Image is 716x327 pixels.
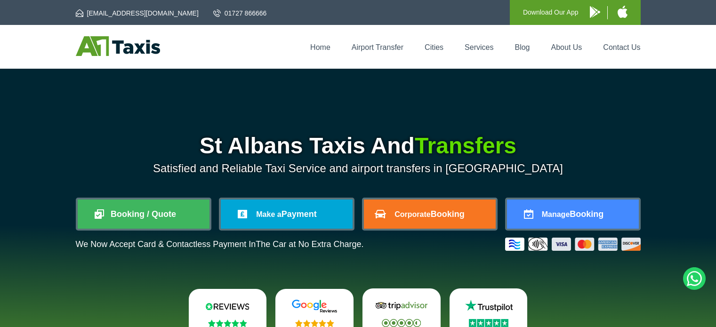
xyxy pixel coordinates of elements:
[352,43,403,51] a: Airport Transfer
[469,319,508,327] img: Stars
[542,210,570,218] span: Manage
[256,210,281,218] span: Make a
[76,135,641,157] h1: St Albans Taxis And
[295,319,334,327] img: Stars
[590,6,600,18] img: A1 Taxis Android App
[76,8,199,18] a: [EMAIL_ADDRESS][DOMAIN_NAME]
[394,210,430,218] span: Corporate
[415,133,516,158] span: Transfers
[515,43,530,51] a: Blog
[523,7,579,18] p: Download Our App
[76,36,160,56] img: A1 Taxis St Albans LTD
[76,162,641,175] p: Satisfied and Reliable Taxi Service and airport transfers in [GEOGRAPHIC_DATA]
[425,43,443,51] a: Cities
[618,6,628,18] img: A1 Taxis iPhone App
[465,43,493,51] a: Services
[373,299,430,313] img: Tripadvisor
[78,199,209,229] a: Booking / Quote
[364,199,496,229] a: CorporateBooking
[213,8,267,18] a: 01727 866666
[505,238,641,251] img: Credit And Debit Cards
[286,299,343,313] img: Google
[208,319,247,327] img: Stars
[310,43,330,51] a: Home
[256,239,363,249] span: The Car at No Extra Charge.
[199,299,256,313] img: Reviews.io
[221,199,353,229] a: Make aPayment
[603,43,640,51] a: Contact Us
[76,239,364,249] p: We Now Accept Card & Contactless Payment In
[382,319,421,327] img: Stars
[551,43,582,51] a: About Us
[460,299,517,313] img: Trustpilot
[507,199,639,229] a: ManageBooking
